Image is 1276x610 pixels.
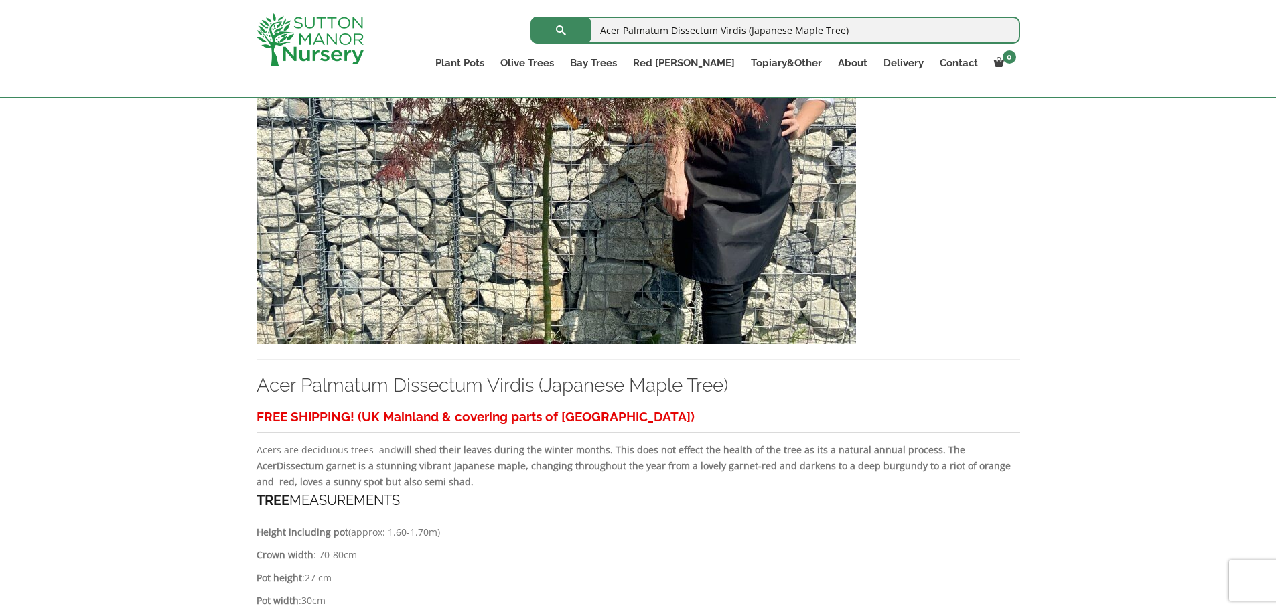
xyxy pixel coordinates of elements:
[257,492,289,508] strong: TREE
[257,13,364,66] img: logo
[257,490,1020,511] h4: MEASUREMENTS
[257,56,856,344] img: Acer Palmatum Dissectum Virdis (Japanese Maple Tree) - IMG 6509
[492,54,562,72] a: Olive Trees
[257,404,1020,429] h3: FREE SHIPPING! (UK Mainland & covering parts of [GEOGRAPHIC_DATA])
[986,54,1020,72] a: 0
[257,192,856,205] a: Acer Palmatum Dissectum Virdis (Japanese Maple Tree)
[625,54,743,72] a: Red [PERSON_NAME]
[932,54,986,72] a: Contact
[1003,50,1016,64] span: 0
[562,54,625,72] a: Bay Trees
[830,54,875,72] a: About
[427,54,492,72] a: Plant Pots
[257,404,1020,609] div: Acers are deciduous trees and
[257,547,1020,563] p: : 70-80cm
[257,570,1020,586] p: :27 cm
[257,526,348,538] strong: Height including pot
[257,524,1020,540] p: (approx: 1.60-1.70m)
[257,593,1020,609] p: :30cm
[257,571,302,584] strong: Pot height
[397,443,946,456] b: will shed their leaves during the winter months. This does not effect the health of the tree as i...
[257,374,728,396] a: Acer Palmatum Dissectum Virdis (Japanese Maple Tree)
[875,54,932,72] a: Delivery
[530,17,1020,44] input: Search...
[743,54,830,72] a: Topiary&Other
[257,548,313,561] strong: Crown width
[257,459,1011,488] b: Dissectum garnet is a stunning vibrant Japanese maple, changing throughout the year from a lovely...
[257,594,299,607] strong: Pot width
